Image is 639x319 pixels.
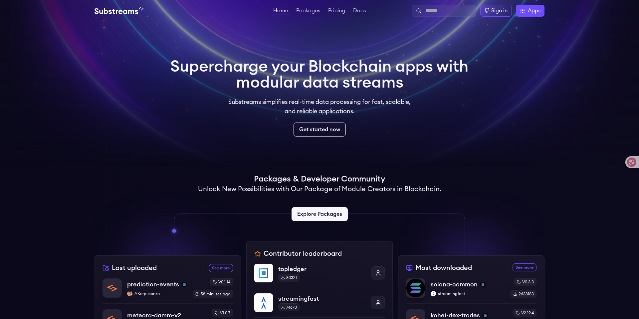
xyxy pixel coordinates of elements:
img: streamingfast [431,291,436,296]
img: solana [483,313,488,318]
a: Home [272,8,290,15]
p: prediction-events [127,280,179,289]
img: prediction-events [103,279,121,297]
div: 58 minutes ago [193,290,233,298]
h1: Supercharge your Blockchain apps with modular data streams [170,59,469,91]
span: Apps [528,7,540,15]
img: AKorpusenko [127,291,132,296]
a: Sign in [480,5,512,17]
div: 74673 [278,303,300,311]
img: Substream's logo [95,7,144,15]
div: v2.19.4 [513,309,536,317]
p: AKorpusenko [127,291,187,296]
img: streamingfast [254,293,273,312]
a: topledgertopledger80321 [254,264,385,288]
div: 80321 [278,274,300,282]
p: Substreams simplifies real-time data processing for fast, scalable, and reliable applications. [224,97,415,116]
div: v1.0.7 [212,309,233,317]
p: solana-common [431,280,478,289]
img: solana [182,282,187,287]
a: Docs [352,8,367,15]
a: streamingfaststreamingfast74673 [254,288,385,317]
a: Explore Packages [292,207,348,221]
p: topledger [278,264,366,274]
div: 2638183 [511,290,536,298]
img: solana [480,282,486,287]
p: streamingfast [431,291,505,296]
a: See more recently uploaded packages [209,264,233,272]
a: See more most downloaded packages [513,263,536,271]
a: prediction-eventsprediction-eventssolanaAKorpusenkoAKorpusenkov0.1.1458 minutes ago [103,278,233,303]
h1: Packages & Developer Community [254,174,385,184]
img: solana-common [406,279,425,297]
img: topledger [254,264,273,282]
div: v0.3.3 [514,278,536,286]
h2: Unlock New Possibilities with Our Package of Module Creators in Blockchain. [198,184,441,194]
a: Pricing [327,8,346,15]
a: Packages [295,8,321,15]
a: solana-commonsolana-commonsolanastreamingfaststreamingfastv0.3.32638183 [406,278,536,303]
p: streamingfast [278,294,366,303]
div: Sign in [491,7,508,15]
div: v0.1.14 [210,278,233,286]
a: Get started now [294,123,346,137]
